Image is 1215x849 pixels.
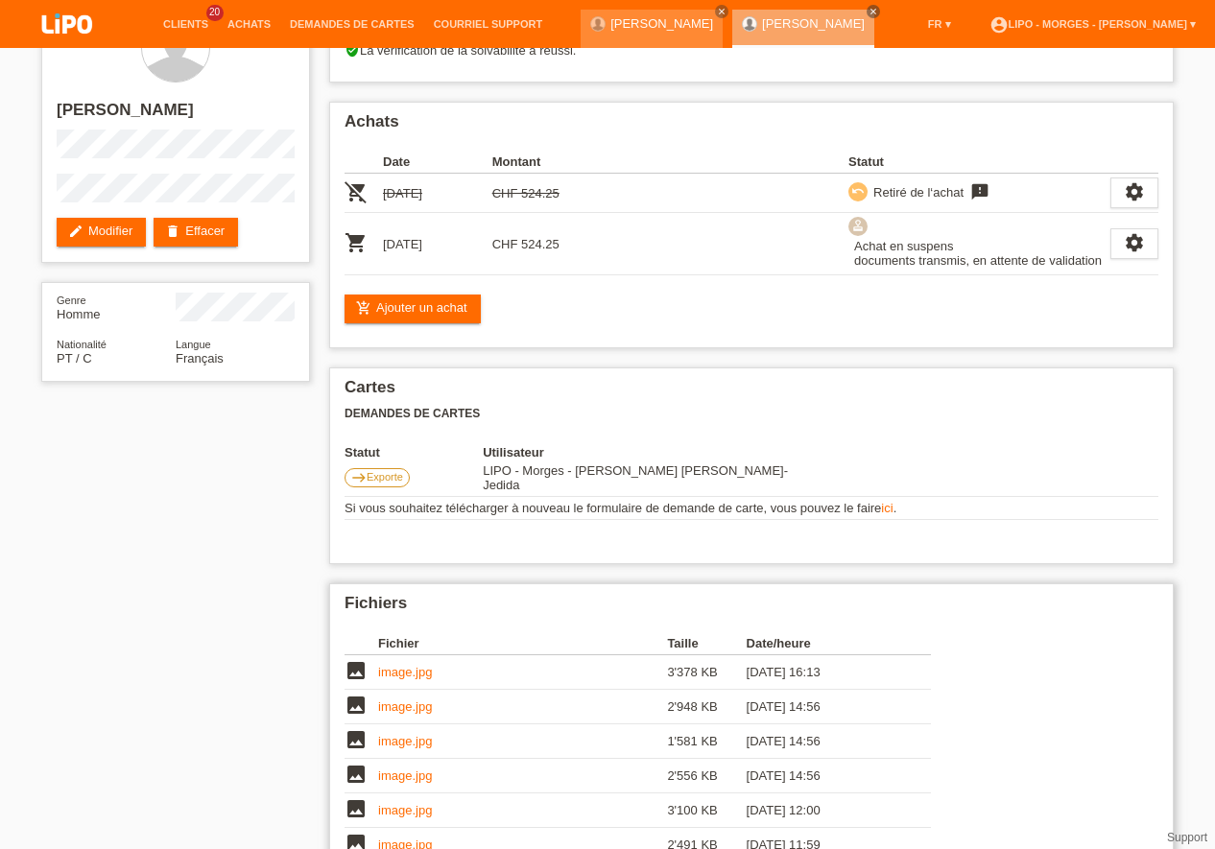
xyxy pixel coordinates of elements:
[345,728,368,751] i: image
[345,231,368,254] i: POSP00028079
[154,18,218,30] a: Clients
[989,15,1009,35] i: account_circle
[345,407,1158,421] h3: Demandes de cartes
[747,632,904,655] th: Date/heure
[57,293,176,321] div: Homme
[747,724,904,759] td: [DATE] 14:56
[280,18,424,30] a: Demandes de cartes
[851,184,865,198] i: undo
[378,632,667,655] th: Fichier
[345,763,368,786] i: image
[345,594,1158,623] h2: Fichiers
[868,182,964,202] div: Retiré de l‘achat
[345,295,481,323] a: add_shopping_cartAjouter un achat
[345,180,368,203] i: POSP00028071
[176,339,211,350] span: Langue
[667,655,746,690] td: 3'378 KB
[424,18,552,30] a: Courriel Support
[869,7,878,16] i: close
[980,18,1205,30] a: account_circleLIPO - Morges - [PERSON_NAME] ▾
[345,694,368,717] i: image
[667,632,746,655] th: Taille
[747,759,904,793] td: [DATE] 14:56
[881,501,893,515] a: ici
[867,5,880,18] a: close
[483,463,788,492] span: 26.09.2025
[345,378,1158,407] h2: Cartes
[1167,831,1207,844] a: Support
[378,768,432,783] a: image.jpg
[378,699,432,714] a: image.jpg
[378,665,432,679] a: image.jpg
[57,351,92,366] span: Portugal / C / 09.02.2009
[492,213,602,275] td: CHF 524.25
[206,5,224,21] span: 20
[345,445,483,460] th: Statut
[345,797,368,820] i: image
[968,182,991,201] i: feedback
[345,42,360,58] i: verified_user
[356,300,371,316] i: add_shopping_cart
[383,151,492,174] th: Date
[68,224,83,239] i: edit
[383,213,492,275] td: [DATE]
[378,734,432,748] a: image.jpg
[367,471,403,483] span: Exporte
[610,16,713,31] a: [PERSON_NAME]
[851,219,865,232] i: approval
[667,724,746,759] td: 1'581 KB
[848,236,1102,271] div: Achat en suspens documents transmis, en attente de validation
[57,339,107,350] span: Nationalité
[492,174,602,213] td: CHF 524.25
[345,497,1158,520] td: Si vous souhaitez télécharger à nouveau le formulaire de demande de carte, vous pouvez le faire .
[345,42,1158,72] div: La vérification de la solvabilité a réussi.
[747,690,904,724] td: [DATE] 14:56
[57,218,146,247] a: editModifier
[667,759,746,793] td: 2'556 KB
[1124,181,1145,202] i: settings
[378,803,432,817] a: image.jpg
[848,151,1110,174] th: Statut
[19,39,115,54] a: LIPO pay
[383,174,492,213] td: [DATE]
[345,659,368,682] i: image
[345,112,1158,141] h2: Achats
[715,5,728,18] a: close
[1124,232,1145,253] i: settings
[492,151,602,174] th: Montant
[165,224,180,239] i: delete
[57,295,86,306] span: Genre
[483,445,808,460] th: Utilisateur
[176,351,224,366] span: Français
[154,218,238,247] a: deleteEffacer
[762,16,865,31] a: [PERSON_NAME]
[57,101,295,130] h2: [PERSON_NAME]
[918,18,961,30] a: FR ▾
[218,18,280,30] a: Achats
[747,793,904,828] td: [DATE] 12:00
[747,655,904,690] td: [DATE] 16:13
[667,690,746,724] td: 2'948 KB
[667,793,746,828] td: 3'100 KB
[717,7,727,16] i: close
[351,470,367,485] i: east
